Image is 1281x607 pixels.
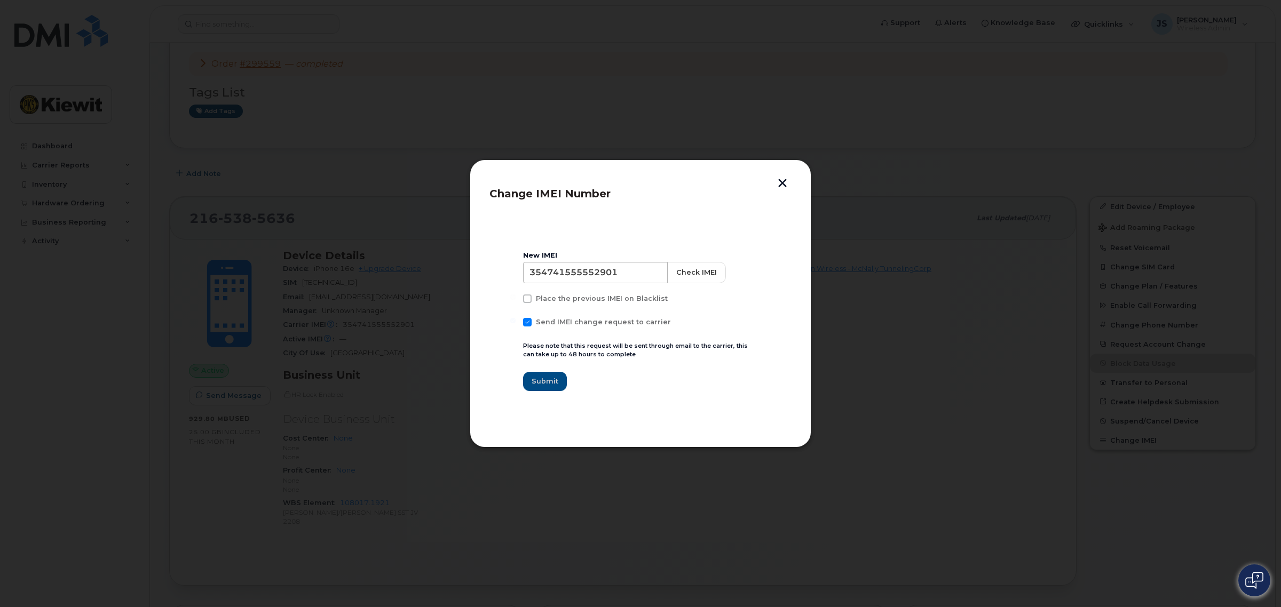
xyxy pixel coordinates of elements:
small: Please note that this request will be sent through email to the carrier, this can take up to 48 h... [523,342,748,358]
span: Submit [532,376,558,386]
span: Change IMEI Number [489,187,611,200]
span: Place the previous IMEI on Blacklist [536,294,668,302]
button: Submit [523,372,567,391]
span: Send IMEI change request to carrier [536,318,671,326]
div: New IMEI [523,251,758,260]
img: Open chat [1245,572,1263,589]
input: Send IMEI change request to carrier [510,318,516,323]
input: Place the previous IMEI on Blacklist [510,294,516,300]
button: Check IMEI [667,262,726,283]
